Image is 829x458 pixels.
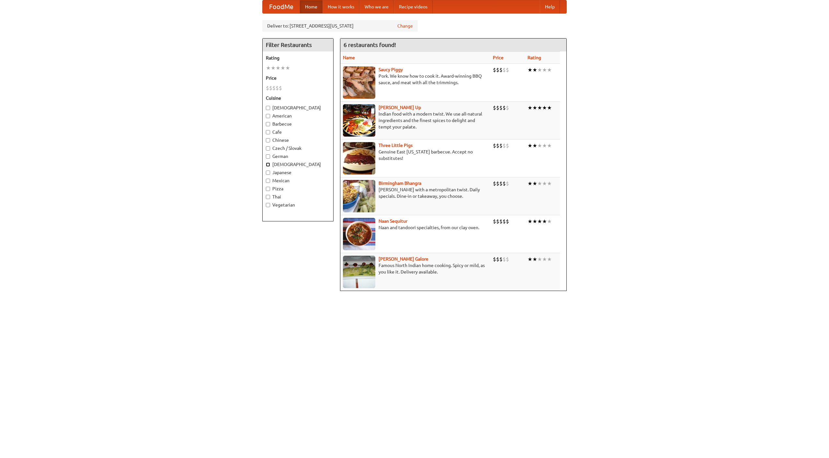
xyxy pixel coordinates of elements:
[359,0,394,13] a: Who we are
[542,142,547,149] li: ★
[532,180,537,187] li: ★
[499,256,503,263] li: $
[266,145,330,151] label: Czech / Slovak
[503,256,506,263] li: $
[379,256,428,262] a: [PERSON_NAME] Galore
[499,142,503,149] li: $
[263,39,333,51] h4: Filter Restaurants
[397,23,413,29] a: Change
[547,142,552,149] li: ★
[272,84,276,92] li: $
[537,142,542,149] li: ★
[528,142,532,149] li: ★
[542,180,547,187] li: ★
[379,181,421,186] a: Birmingham Bhangra
[506,218,509,225] li: $
[266,203,270,207] input: Vegetarian
[547,66,552,73] li: ★
[266,129,330,135] label: Cafe
[266,169,330,176] label: Japanese
[506,256,509,263] li: $
[343,180,375,212] img: bhangra.jpg
[496,218,499,225] li: $
[379,218,407,224] a: Naan Sequitur
[542,66,547,73] li: ★
[285,64,290,72] li: ★
[503,66,506,73] li: $
[493,104,496,111] li: $
[343,142,375,174] img: littlepigs.jpg
[496,142,499,149] li: $
[343,218,375,250] img: naansequitur.jpg
[266,84,269,92] li: $
[493,66,496,73] li: $
[266,185,330,192] label: Pizza
[547,104,552,111] li: ★
[503,218,506,225] li: $
[266,122,270,126] input: Barbecue
[506,180,509,187] li: $
[528,180,532,187] li: ★
[344,42,396,48] ng-pluralize: 6 restaurants found!
[266,130,270,134] input: Cafe
[528,66,532,73] li: ★
[499,66,503,73] li: $
[493,256,496,263] li: $
[532,66,537,73] li: ★
[269,84,272,92] li: $
[343,73,488,86] p: Pork. We know how to cook it. Award-winning BBQ sauce, and meat with all the trimmings.
[266,179,270,183] input: Mexican
[266,162,270,167] input: [DEMOGRAPHIC_DATA]
[506,66,509,73] li: $
[300,0,323,13] a: Home
[379,143,413,148] a: Three Little Pigs
[343,66,375,99] img: saucy.jpg
[528,256,532,263] li: ★
[343,224,488,231] p: Naan and tandoori specialties, from our clay oven.
[266,154,270,159] input: German
[503,104,506,111] li: $
[263,0,300,13] a: FoodMe
[266,75,330,81] h5: Price
[537,104,542,111] li: ★
[343,256,375,288] img: currygalore.jpg
[343,111,488,130] p: Indian food with a modern twist. We use all-natural ingredients and the finest spices to delight ...
[493,218,496,225] li: $
[266,153,330,160] label: German
[542,218,547,225] li: ★
[537,66,542,73] li: ★
[532,256,537,263] li: ★
[343,186,488,199] p: [PERSON_NAME] with a metropolitan twist. Daily specials. Dine-in or takeaway, you choose.
[493,180,496,187] li: $
[276,84,279,92] li: $
[537,256,542,263] li: ★
[266,137,330,143] label: Chinese
[503,142,506,149] li: $
[266,161,330,168] label: [DEMOGRAPHIC_DATA]
[379,67,403,72] b: Saucy Piggy
[266,105,330,111] label: [DEMOGRAPHIC_DATA]
[493,142,496,149] li: $
[262,20,418,32] div: Deliver to: [STREET_ADDRESS][US_STATE]
[266,177,330,184] label: Mexican
[547,256,552,263] li: ★
[266,146,270,151] input: Czech / Slovak
[547,180,552,187] li: ★
[266,171,270,175] input: Japanese
[279,84,282,92] li: $
[499,218,503,225] li: $
[537,180,542,187] li: ★
[528,55,541,60] a: Rating
[528,104,532,111] li: ★
[266,113,330,119] label: American
[532,218,537,225] li: ★
[506,142,509,149] li: $
[503,180,506,187] li: $
[542,256,547,263] li: ★
[496,256,499,263] li: $
[266,195,270,199] input: Thai
[542,104,547,111] li: ★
